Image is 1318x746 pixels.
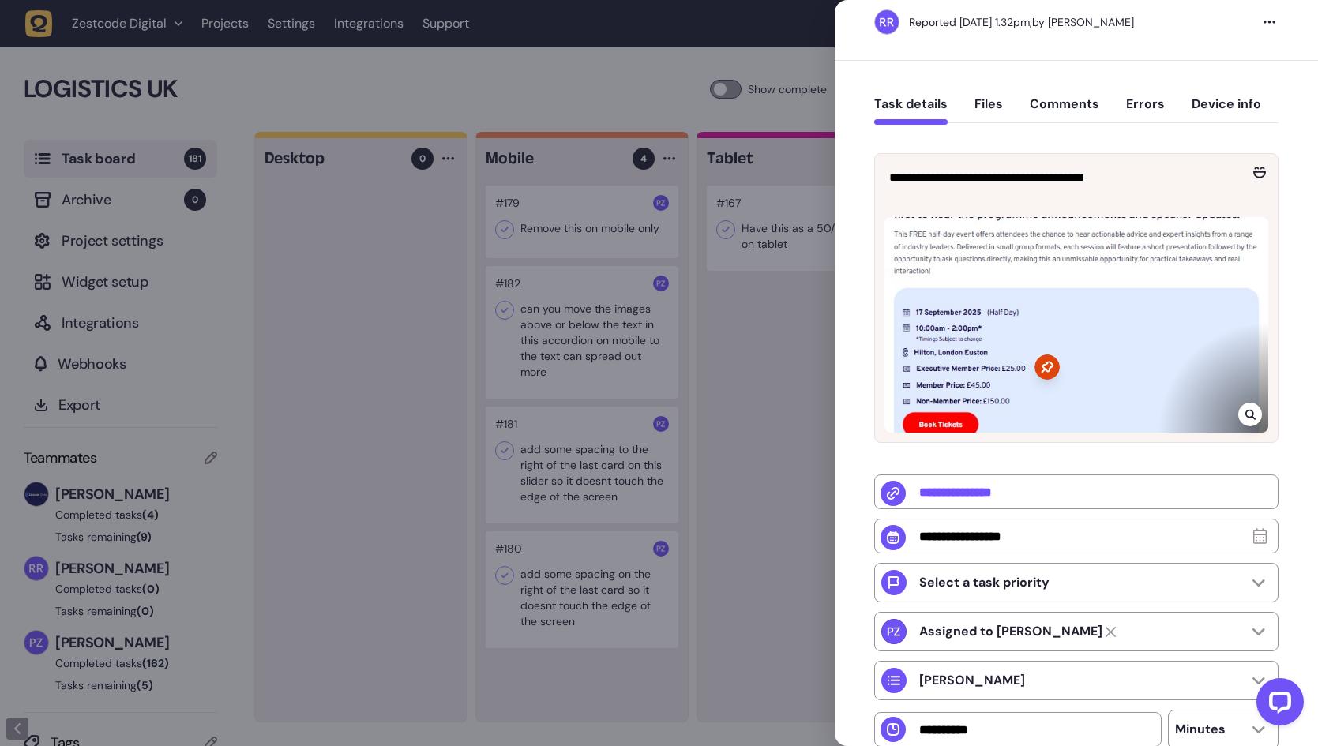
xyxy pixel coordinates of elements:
[919,673,1025,688] p: [PERSON_NAME]
[919,575,1050,590] p: Select a task priority
[919,624,1102,639] strong: Paris Zisis
[1175,722,1226,737] p: Minutes
[1030,96,1099,125] button: Comments
[974,96,1003,125] button: Files
[875,10,899,34] img: Riki-leigh Robinson
[909,14,1134,30] div: by [PERSON_NAME]
[874,96,948,125] button: Task details
[1244,672,1310,738] iframe: LiveChat chat widget
[909,15,1032,29] div: Reported [DATE] 1.32pm,
[1126,96,1165,125] button: Errors
[1192,96,1261,125] button: Device info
